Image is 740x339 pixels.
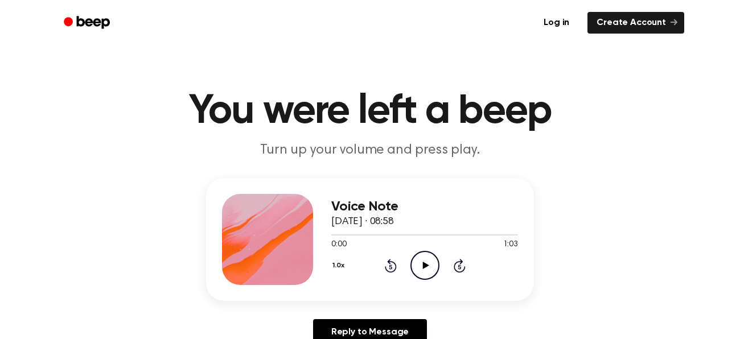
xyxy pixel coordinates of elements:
a: Create Account [587,12,684,34]
span: 0:00 [331,239,346,251]
p: Turn up your volume and press play. [151,141,589,160]
h3: Voice Note [331,199,518,214]
h1: You were left a beep [79,91,661,132]
span: 1:03 [503,239,518,251]
a: Log in [532,10,581,36]
a: Beep [56,12,120,34]
button: 1.0x [331,256,348,275]
span: [DATE] · 08:58 [331,217,394,227]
